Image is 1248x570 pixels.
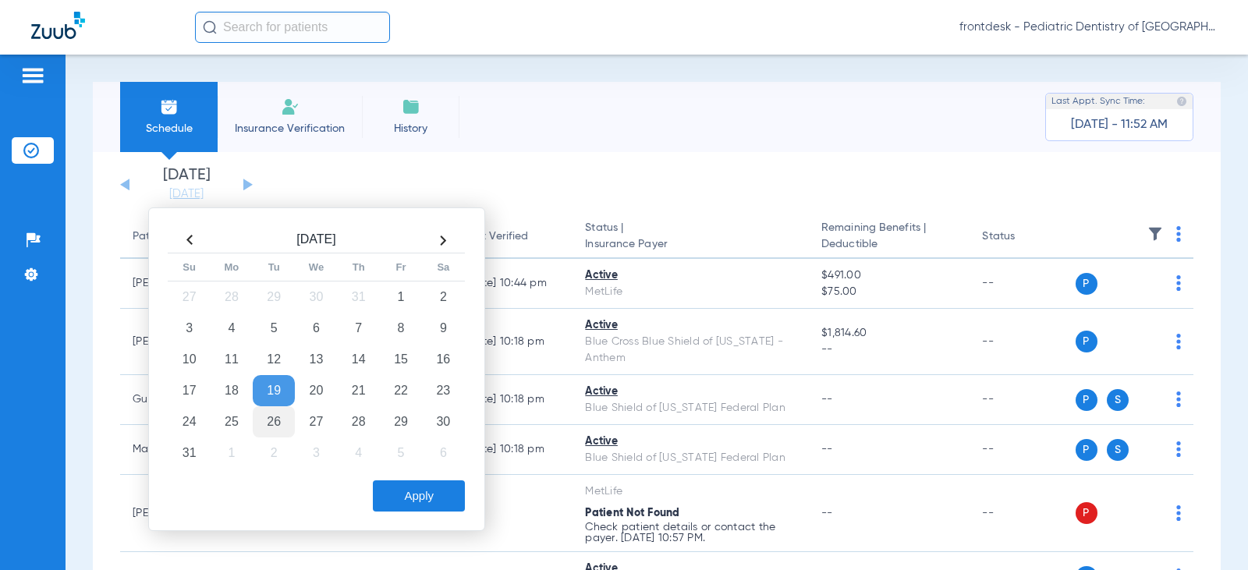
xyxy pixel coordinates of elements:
[133,228,201,245] div: Patient Name
[585,483,796,500] div: MetLife
[1147,226,1163,242] img: filter.svg
[821,508,833,519] span: --
[1176,96,1187,107] img: last sync help info
[821,342,957,358] span: --
[585,236,796,253] span: Insurance Payer
[160,97,179,116] img: Schedule
[1076,273,1097,295] span: P
[959,19,1217,35] span: frontdesk - Pediatric Dentistry of [GEOGRAPHIC_DATA][US_STATE] (WR)
[809,215,970,259] th: Remaining Benefits |
[1176,391,1181,407] img: group-dot-blue.svg
[970,375,1075,425] td: --
[1076,502,1097,524] span: P
[1176,334,1181,349] img: group-dot-blue.svg
[970,475,1075,552] td: --
[585,384,796,400] div: Active
[821,267,957,284] span: $491.00
[573,215,809,259] th: Status |
[373,480,465,512] button: Apply
[1076,389,1097,411] span: P
[970,259,1075,309] td: --
[132,121,206,136] span: Schedule
[1071,117,1168,133] span: [DATE] - 11:52 AM
[585,284,796,300] div: MetLife
[20,66,45,85] img: hamburger-icon
[821,444,833,455] span: --
[229,121,350,136] span: Insurance Verification
[195,12,390,43] input: Search for patients
[585,434,796,450] div: Active
[585,317,796,334] div: Active
[821,325,957,342] span: $1,814.60
[821,394,833,405] span: --
[133,228,246,245] div: Patient Name
[585,334,796,366] div: Blue Cross Blue Shield of [US_STATE] - Anthem
[970,309,1075,375] td: --
[970,215,1075,259] th: Status
[465,228,560,245] div: Last Verified
[585,508,679,519] span: Patient Not Found
[585,267,796,284] div: Active
[1107,439,1129,461] span: S
[374,121,448,136] span: History
[1107,389,1129,411] span: S
[585,450,796,466] div: Blue Shield of [US_STATE] Federal Plan
[140,186,233,202] a: [DATE]
[452,375,573,425] td: [DATE] 10:18 PM
[211,228,422,253] th: [DATE]
[402,97,420,116] img: History
[585,400,796,416] div: Blue Shield of [US_STATE] Federal Plan
[281,97,300,116] img: Manual Insurance Verification
[140,168,233,202] li: [DATE]
[821,236,957,253] span: Deductible
[1076,331,1097,352] span: P
[1076,439,1097,461] span: P
[1176,226,1181,242] img: group-dot-blue.svg
[1170,495,1248,570] iframe: Chat Widget
[452,475,573,552] td: --
[1176,441,1181,457] img: group-dot-blue.svg
[203,20,217,34] img: Search Icon
[452,309,573,375] td: [DATE] 10:18 PM
[452,425,573,475] td: [DATE] 10:18 PM
[1051,94,1145,109] span: Last Appt. Sync Time:
[31,12,85,39] img: Zuub Logo
[1176,275,1181,291] img: group-dot-blue.svg
[970,425,1075,475] td: --
[452,259,573,309] td: [DATE] 10:44 PM
[585,522,796,543] p: Check patient details or contact the payer. [DATE] 10:57 PM.
[465,228,528,245] div: Last Verified
[821,284,957,300] span: $75.00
